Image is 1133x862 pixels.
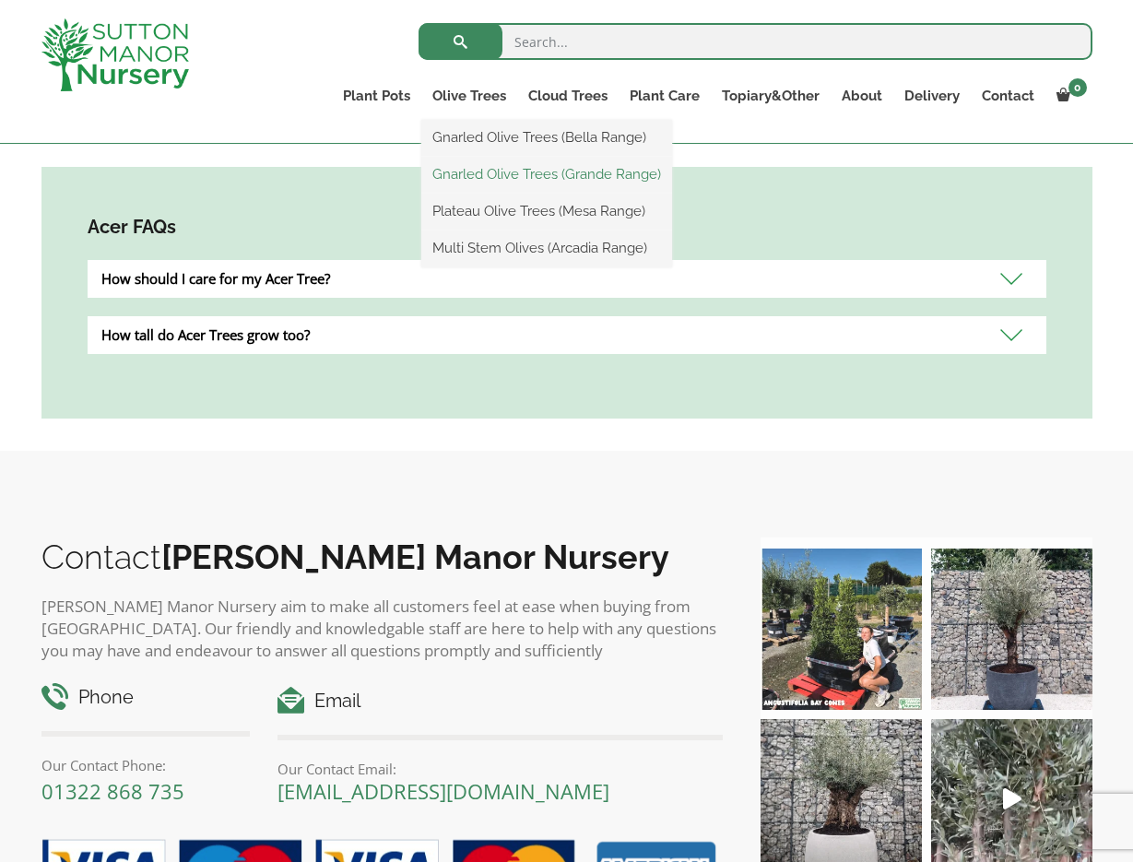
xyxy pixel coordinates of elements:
[88,260,1046,298] div: How should I care for my Acer Tree?
[761,549,922,710] img: Our elegant & picturesque Angustifolia Cones are an exquisite addition to your Bay Tree collectio...
[41,777,184,805] a: 01322 868 735
[277,777,609,805] a: [EMAIL_ADDRESS][DOMAIN_NAME]
[161,537,669,576] b: [PERSON_NAME] Manor Nursery
[893,83,971,109] a: Delivery
[41,596,724,662] p: [PERSON_NAME] Manor Nursery aim to make all customers feel at ease when buying from [GEOGRAPHIC_D...
[332,83,421,109] a: Plant Pots
[1045,83,1092,109] a: 0
[41,537,724,576] h2: Contact
[277,687,723,715] h4: Email
[1003,788,1021,809] svg: Play
[419,23,1092,60] input: Search...
[41,18,189,91] img: logo
[971,83,1045,109] a: Contact
[421,83,517,109] a: Olive Trees
[931,549,1092,710] img: A beautiful multi-stem Spanish Olive tree potted in our luxurious fibre clay pots 😍😍
[421,124,672,151] a: Gnarled Olive Trees (Bella Range)
[1068,78,1087,97] span: 0
[421,234,672,262] a: Multi Stem Olives (Arcadia Range)
[711,83,831,109] a: Topiary&Other
[517,83,619,109] a: Cloud Trees
[277,758,723,780] p: Our Contact Email:
[41,683,251,712] h4: Phone
[421,160,672,188] a: Gnarled Olive Trees (Grande Range)
[421,197,672,225] a: Plateau Olive Trees (Mesa Range)
[88,316,1046,354] div: How tall do Acer Trees grow too?
[41,754,251,776] p: Our Contact Phone:
[619,83,711,109] a: Plant Care
[88,213,1046,242] h4: Acer FAQs
[831,83,893,109] a: About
